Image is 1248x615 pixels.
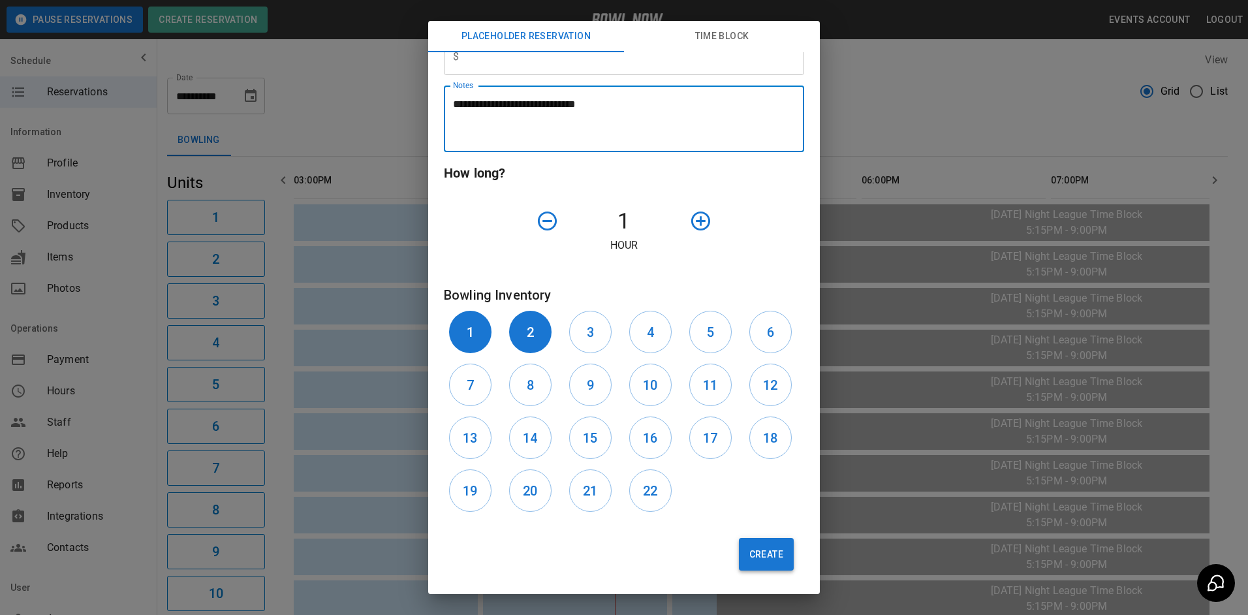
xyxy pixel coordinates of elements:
[467,322,474,343] h6: 1
[463,481,477,501] h6: 19
[749,311,792,353] button: 6
[624,21,820,52] button: Time Block
[587,375,594,396] h6: 9
[453,49,459,65] p: $
[527,375,534,396] h6: 8
[467,375,474,396] h6: 7
[583,428,597,449] h6: 15
[703,428,717,449] h6: 17
[739,538,794,571] button: Create
[523,481,537,501] h6: 20
[629,469,672,512] button: 22
[689,417,732,459] button: 17
[569,364,612,406] button: 9
[763,375,777,396] h6: 12
[707,322,714,343] h6: 5
[509,417,552,459] button: 14
[564,208,684,235] h4: 1
[689,311,732,353] button: 5
[449,311,491,353] button: 1
[629,364,672,406] button: 10
[569,469,612,512] button: 21
[643,428,657,449] h6: 16
[587,322,594,343] h6: 3
[749,364,792,406] button: 12
[509,469,552,512] button: 20
[523,428,537,449] h6: 14
[689,364,732,406] button: 11
[449,417,491,459] button: 13
[569,417,612,459] button: 15
[569,311,612,353] button: 3
[703,375,717,396] h6: 11
[629,417,672,459] button: 16
[449,364,491,406] button: 7
[428,21,624,52] button: Placeholder Reservation
[463,428,477,449] h6: 13
[629,311,672,353] button: 4
[449,469,491,512] button: 19
[583,481,597,501] h6: 21
[763,428,777,449] h6: 18
[527,322,534,343] h6: 2
[643,481,657,501] h6: 22
[509,364,552,406] button: 8
[767,322,774,343] h6: 6
[647,322,654,343] h6: 4
[444,163,804,183] h6: How long?
[749,417,792,459] button: 18
[444,238,804,253] p: Hour
[444,285,804,306] h6: Bowling Inventory
[643,375,657,396] h6: 10
[509,311,552,353] button: 2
